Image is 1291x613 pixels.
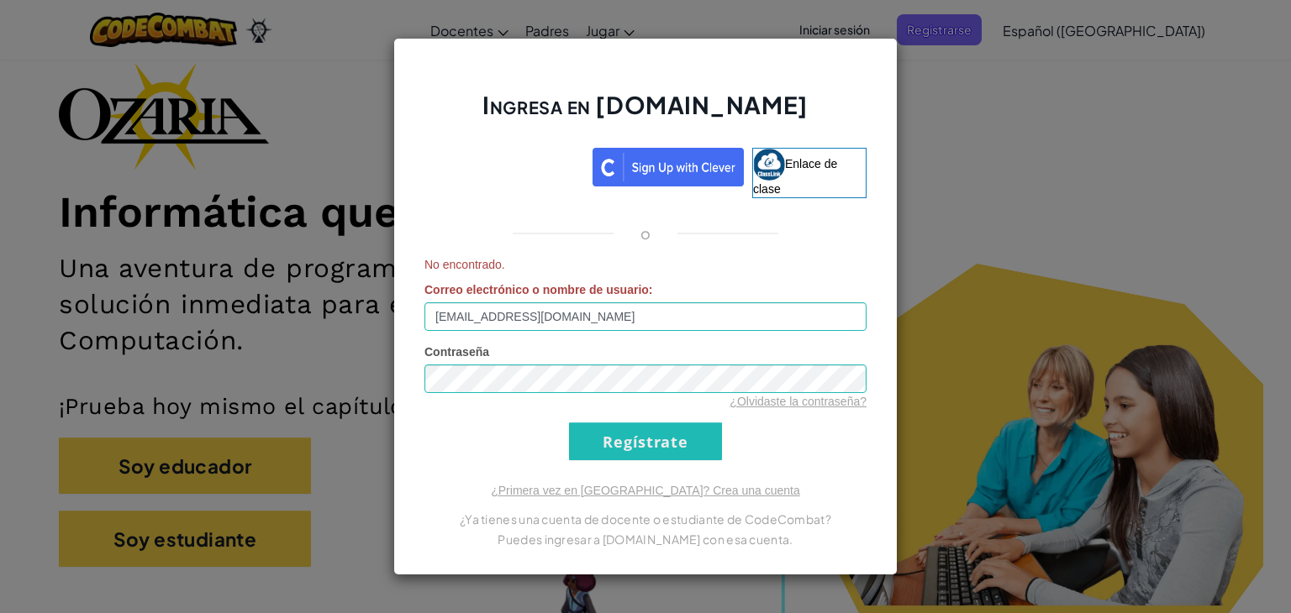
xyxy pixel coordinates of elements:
[491,484,800,497] a: ¿Primera vez en [GEOGRAPHIC_DATA]? Crea una cuenta
[424,283,649,296] font: Correo electrónico o nombre de usuario
[424,345,489,359] font: Contraseña
[416,146,593,183] iframe: Botón de acceso con Google
[498,532,793,547] font: Puedes ingresar a [DOMAIN_NAME] con esa cuenta.
[753,157,837,196] font: Enlace de clase
[482,90,808,119] font: Ingresa en [DOMAIN_NAME]
[424,258,505,271] font: No encontrado.
[649,283,653,296] font: :
[753,149,785,181] img: classlink-logo-small.png
[569,422,722,460] input: Regístrate
[640,223,651,243] font: o
[460,511,831,527] font: ¿Ya tienes una cuenta de docente o estudiante de CodeCombat?
[593,148,744,186] img: clever_sso_button@2x.png
[730,395,867,408] a: ¿Olvidaste la contraseña?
